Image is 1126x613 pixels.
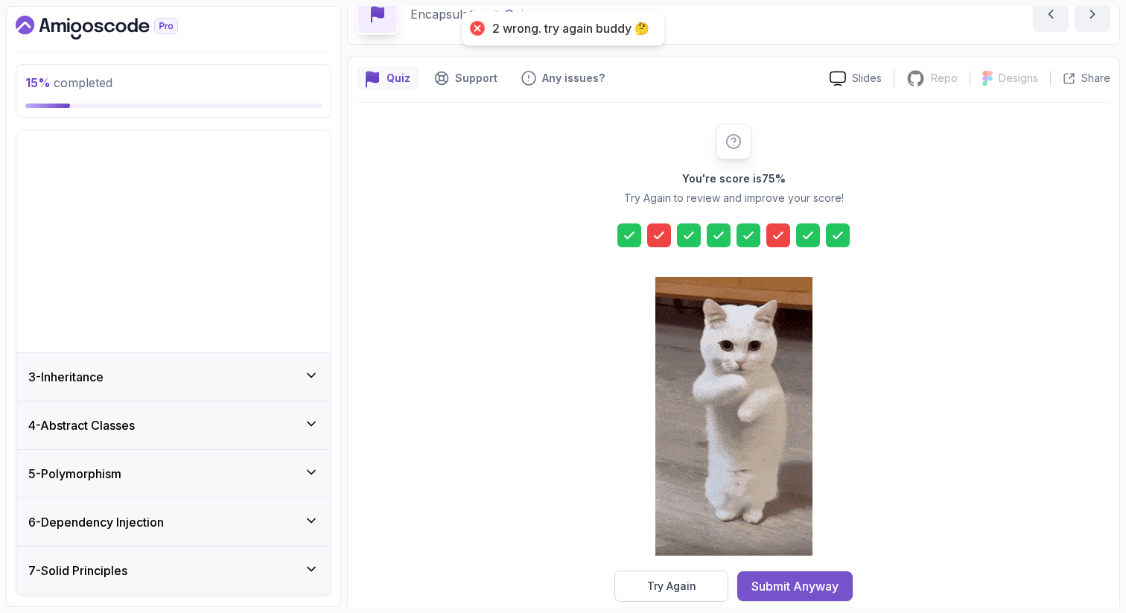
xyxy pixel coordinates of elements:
button: 6-Dependency Injection [16,498,331,546]
p: Support [455,71,497,86]
p: Designs [999,71,1038,86]
span: 15 % [25,75,51,90]
p: Quiz [387,71,410,86]
p: Repo [931,71,958,86]
div: 2 wrong. try again buddy 🤔 [492,21,649,36]
p: Share [1081,71,1110,86]
button: 3-Inheritance [16,353,331,401]
h3: 7 - Solid Principles [28,562,127,579]
h3: 6 - Dependency Injection [28,513,164,531]
p: Try Again to review and improve your score! [624,191,844,206]
p: Any issues? [542,71,605,86]
h3: 4 - Abstract Classes [28,416,135,434]
div: Submit Anyway [751,577,839,595]
a: Dashboard [16,16,212,39]
button: 5-Polymorphism [16,450,331,498]
span: completed [25,75,112,90]
p: Slides [852,71,882,86]
h3: 5 - Polymorphism [28,465,121,483]
p: Encapsulation [410,5,490,23]
button: Share [1050,71,1110,86]
button: Support button [425,66,506,90]
img: cool-cat [655,277,812,556]
button: 7-Solid Principles [16,547,331,594]
button: quiz button [357,66,419,90]
button: Submit Anyway [737,571,853,601]
button: 4-Abstract Classes [16,401,331,449]
div: Try Again [647,579,696,594]
button: Try Again [614,571,728,602]
h3: 3 - Inheritance [28,368,104,386]
button: Feedback button [512,66,614,90]
a: Slides [818,71,894,86]
h2: You're score is 75 % [682,171,786,186]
